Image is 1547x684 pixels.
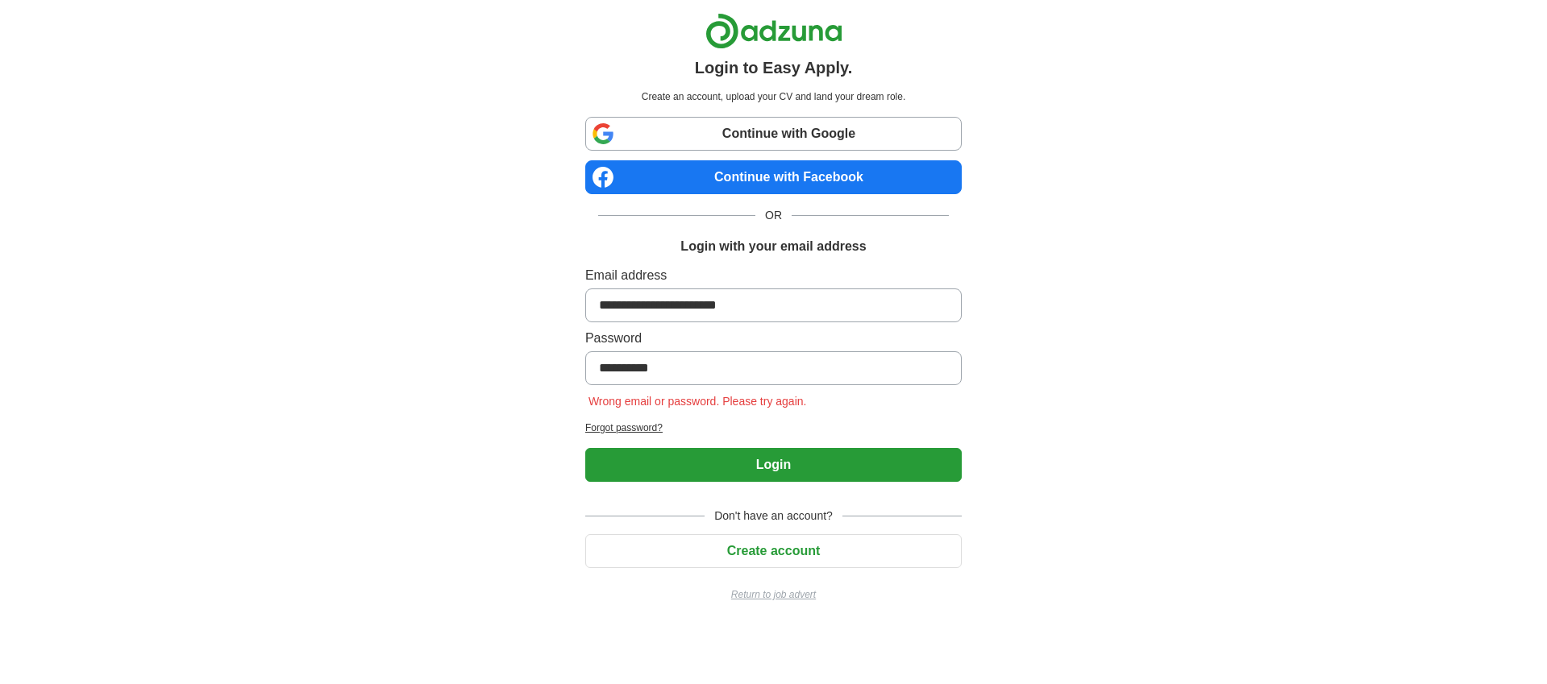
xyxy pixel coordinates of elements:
button: Login [585,448,962,482]
img: Adzuna logo [705,13,842,49]
span: Wrong email or password. Please try again. [585,395,810,408]
a: Forgot password? [585,421,962,435]
h1: Login to Easy Apply. [695,56,853,80]
a: Create account [585,544,962,558]
button: Create account [585,534,962,568]
p: Create an account, upload your CV and land your dream role. [588,89,959,104]
a: Continue with Google [585,117,962,151]
a: Return to job advert [585,587,962,602]
label: Email address [585,266,962,285]
label: Password [585,329,962,348]
a: Continue with Facebook [585,160,962,194]
h1: Login with your email address [680,237,866,256]
span: Don't have an account? [705,508,842,524]
span: OR [755,207,792,224]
